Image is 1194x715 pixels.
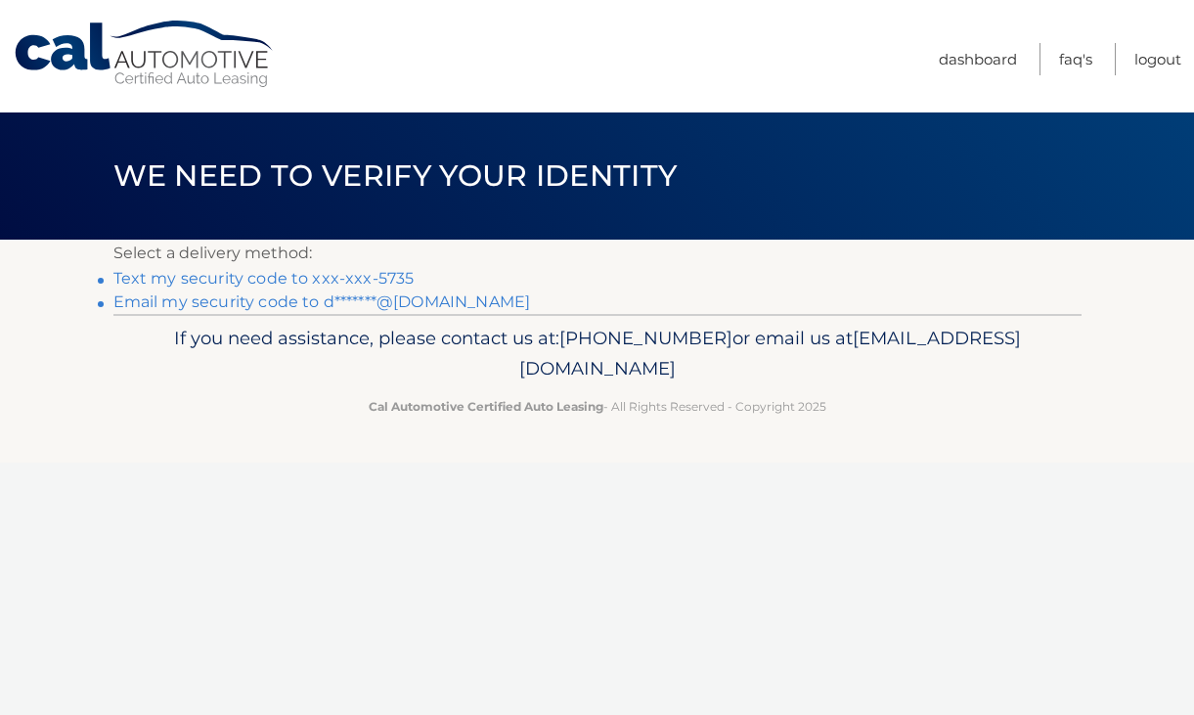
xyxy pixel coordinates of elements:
a: Email my security code to d*******@[DOMAIN_NAME] [113,292,531,311]
p: If you need assistance, please contact us at: or email us at [126,323,1069,385]
p: Select a delivery method: [113,240,1082,267]
a: Logout [1134,43,1181,75]
p: - All Rights Reserved - Copyright 2025 [126,396,1069,417]
span: [PHONE_NUMBER] [559,327,732,349]
a: Text my security code to xxx-xxx-5735 [113,269,415,288]
a: Cal Automotive [13,20,277,89]
span: We need to verify your identity [113,157,678,194]
a: FAQ's [1059,43,1092,75]
strong: Cal Automotive Certified Auto Leasing [369,399,603,414]
a: Dashboard [939,43,1017,75]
